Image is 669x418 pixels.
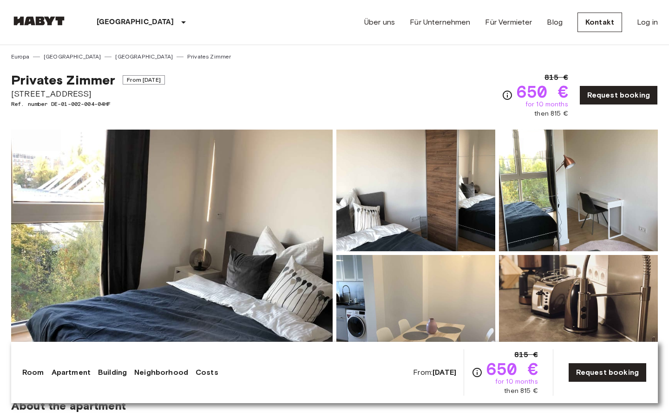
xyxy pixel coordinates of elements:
span: 815 € [544,72,568,83]
a: Neighborhood [134,367,188,378]
a: Room [22,367,44,378]
svg: Check cost overview for full price breakdown. Please note that discounts apply to new joiners onl... [502,90,513,101]
span: for 10 months [495,377,538,386]
img: Picture of unit DE-01-002-004-04HF [336,130,495,251]
span: About the apartment [11,399,126,413]
span: then 815 € [534,109,568,118]
a: Privates Zimmer [187,52,231,61]
p: [GEOGRAPHIC_DATA] [97,17,174,28]
span: 815 € [514,349,538,360]
a: Über uns [364,17,395,28]
a: Für Unternehmen [410,17,470,28]
a: [GEOGRAPHIC_DATA] [115,52,173,61]
img: Picture of unit DE-01-002-004-04HF [336,255,495,377]
svg: Check cost overview for full price breakdown. Please note that discounts apply to new joiners onl... [472,367,483,378]
span: From: [413,367,456,378]
a: Apartment [52,367,91,378]
img: Habyt [11,16,67,26]
a: Europa [11,52,29,61]
span: [STREET_ADDRESS] [11,88,165,100]
span: From [DATE] [123,75,165,85]
b: [DATE] [433,368,456,377]
img: Marketing picture of unit DE-01-002-004-04HF [11,130,333,377]
a: Costs [196,367,218,378]
a: [GEOGRAPHIC_DATA] [44,52,101,61]
a: Kontakt [577,13,622,32]
span: 650 € [517,83,568,100]
a: Log in [637,17,658,28]
img: Picture of unit DE-01-002-004-04HF [499,255,658,377]
span: Privates Zimmer [11,72,115,88]
a: Building [98,367,127,378]
a: Request booking [579,85,658,105]
a: Blog [547,17,563,28]
a: Für Vermieter [485,17,532,28]
span: then 815 € [504,386,538,396]
span: Ref. number DE-01-002-004-04HF [11,100,165,108]
a: Request booking [568,363,647,382]
span: for 10 months [525,100,568,109]
img: Picture of unit DE-01-002-004-04HF [499,130,658,251]
span: 650 € [486,360,538,377]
